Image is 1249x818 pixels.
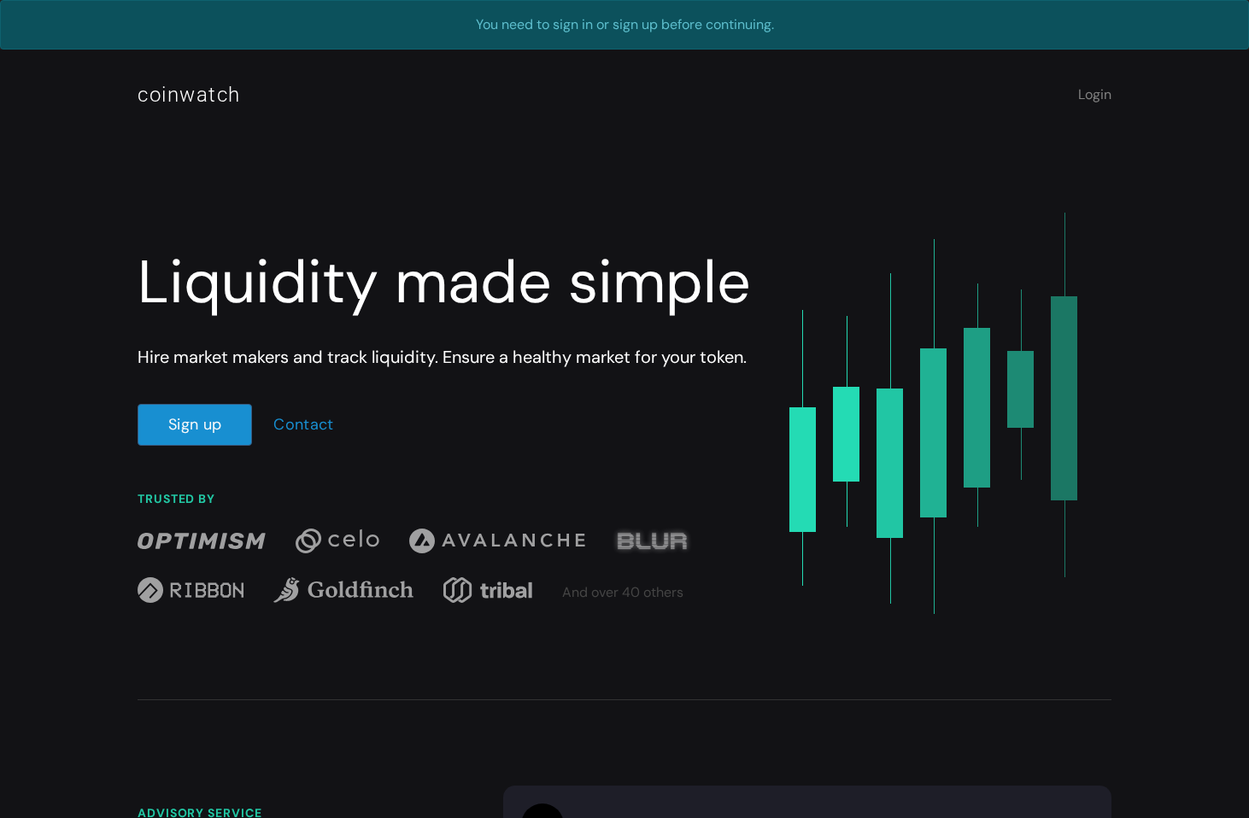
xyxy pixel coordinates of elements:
div: coinwatch [138,79,241,110]
div: Hire market makers and track liquidity. Ensure a healthy market for your token. [138,344,755,370]
a: Login [1078,85,1111,103]
span: TRUSTED BY [138,491,215,506]
div: Sign up [168,413,221,436]
a: Sign up [138,404,252,446]
a: Contact [273,414,334,435]
div: And over 40 others [562,582,683,603]
div: Liquidity made simple [138,247,755,318]
img: header_image-4c536081b868ff06617a9745a70531a2ed2b6ca29358ffb98a39b63ccd39795a.png [789,213,1077,614]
